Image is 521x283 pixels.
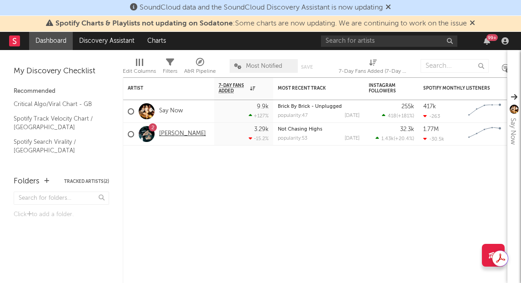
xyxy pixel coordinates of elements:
[14,137,100,156] a: Spotify Search Virality / [GEOGRAPHIC_DATA]
[249,113,269,119] div: +127 %
[278,113,308,118] div: popularity: 47
[345,136,360,141] div: [DATE]
[184,66,216,77] div: A&R Pipeline
[421,59,489,73] input: Search...
[14,192,109,205] input: Search for folders...
[395,136,413,141] span: +20.4 %
[123,66,156,77] div: Edit Columns
[398,114,413,119] span: +181 %
[257,104,269,110] div: 9.9k
[14,209,109,220] div: Click to add a folder.
[14,66,109,77] div: My Discovery Checklist
[254,126,269,132] div: 3.29k
[470,20,475,27] span: Dismiss
[14,176,40,187] div: Folders
[163,55,177,81] div: Filters
[14,86,109,97] div: Recommended
[29,32,73,50] a: Dashboard
[140,4,383,11] span: SoundCloud data and the SoundCloud Discovery Assistant is now updating
[388,114,396,119] span: 418
[141,32,172,50] a: Charts
[507,118,518,145] div: Say Now
[321,35,457,47] input: Search for artists
[381,136,394,141] span: 1.43k
[159,130,206,138] a: [PERSON_NAME]
[369,83,401,94] div: Instagram Followers
[219,83,248,94] span: 7-Day Fans Added
[278,136,307,141] div: popularity: 53
[184,55,216,81] div: A&R Pipeline
[301,65,313,70] button: Save
[278,86,346,91] div: Most Recent Track
[484,37,490,45] button: 99+
[55,20,467,27] span: : Some charts are now updating. We are continuing to work on the issue
[423,113,440,119] div: -263
[249,136,269,141] div: -15.2 %
[163,66,177,77] div: Filters
[246,63,282,69] span: Most Notified
[339,66,407,77] div: 7-Day Fans Added (7-Day Fans Added)
[159,107,183,115] a: Say Now
[278,104,360,109] div: Brick By Brick - Unplugged
[55,20,233,27] span: Spotify Charts & Playlists not updating on Sodatone
[376,136,414,141] div: ( )
[339,55,407,81] div: 7-Day Fans Added (7-Day Fans Added)
[64,179,109,184] button: Tracked Artists(2)
[382,113,414,119] div: ( )
[278,127,360,132] div: Not Chasing Highs
[386,4,391,11] span: Dismiss
[464,100,505,123] svg: Chart title
[400,126,414,132] div: 32.3k
[423,136,444,142] div: -30.5k
[464,123,505,146] svg: Chart title
[278,104,342,109] a: Brick By Brick - Unplugged
[345,113,360,118] div: [DATE]
[423,86,491,91] div: Spotify Monthly Listeners
[128,86,196,91] div: Artist
[401,104,414,110] div: 255k
[14,114,100,132] a: Spotify Track Velocity Chart / [GEOGRAPHIC_DATA]
[73,32,141,50] a: Discovery Assistant
[123,55,156,81] div: Edit Columns
[423,126,439,132] div: 1.77M
[278,127,322,132] a: Not Chasing Highs
[423,104,436,110] div: 417k
[14,99,100,109] a: Critical Algo/Viral Chart - GB
[486,34,498,41] div: 99 +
